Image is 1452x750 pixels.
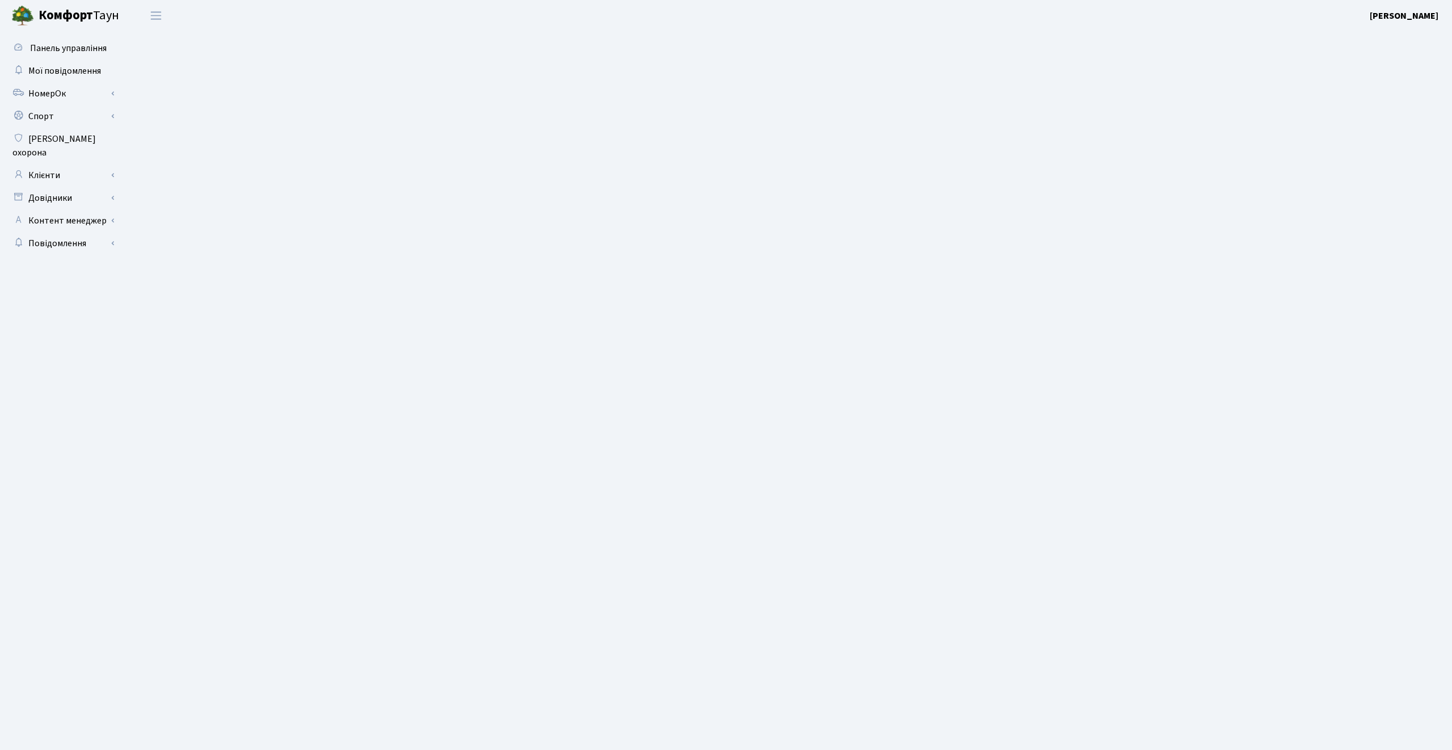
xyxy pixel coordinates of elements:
span: Мої повідомлення [28,65,101,77]
a: Панель управління [6,37,119,60]
a: Мої повідомлення [6,60,119,82]
a: [PERSON_NAME] [1370,9,1438,23]
a: Контент менеджер [6,209,119,232]
b: [PERSON_NAME] [1370,10,1438,22]
a: НомерОк [6,82,119,105]
a: [PERSON_NAME] охорона [6,128,119,164]
button: Переключити навігацію [142,6,170,25]
span: Таун [39,6,119,26]
span: Панель управління [30,42,107,54]
img: logo.png [11,5,34,27]
a: Спорт [6,105,119,128]
a: Клієнти [6,164,119,187]
a: Повідомлення [6,232,119,255]
a: Довідники [6,187,119,209]
b: Комфорт [39,6,93,24]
